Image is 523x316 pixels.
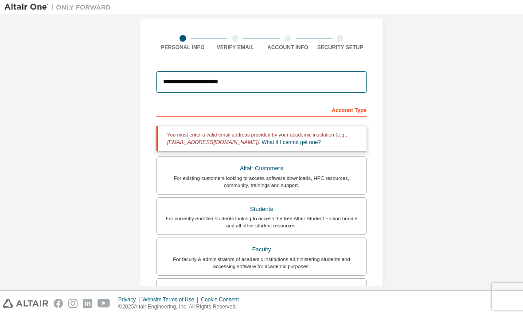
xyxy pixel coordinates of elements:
img: Altair One [4,3,115,12]
img: facebook.svg [54,299,63,308]
div: For existing customers looking to access software downloads, HPC resources, community, trainings ... [162,175,361,189]
div: Students [162,203,361,215]
div: Account Type [156,102,367,117]
img: instagram.svg [68,299,78,308]
img: youtube.svg [98,299,110,308]
div: For currently enrolled students looking to access the free Altair Student Edition bundle and all ... [162,215,361,229]
div: You must enter a valid email address provided by your academic institution (e.g., ). [156,126,367,151]
div: Cookie Consent [201,296,244,303]
div: Everyone else [162,284,361,296]
div: For faculty & administrators of academic institutions administering students and accessing softwa... [162,256,361,270]
div: Website Terms of Use [142,296,201,303]
div: Altair Customers [162,162,361,175]
div: Personal Info [156,44,209,51]
img: altair_logo.svg [3,299,48,308]
p: © 2025 Altair Engineering, Inc. All Rights Reserved. [118,303,244,311]
span: [EMAIL_ADDRESS][DOMAIN_NAME] [167,139,257,145]
img: linkedin.svg [83,299,92,308]
div: Verify Email [209,44,262,51]
a: What if I cannot get one? [262,139,321,145]
div: Security Setup [314,44,367,51]
div: Faculty [162,243,361,256]
div: Privacy [118,296,142,303]
div: Account Info [261,44,314,51]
